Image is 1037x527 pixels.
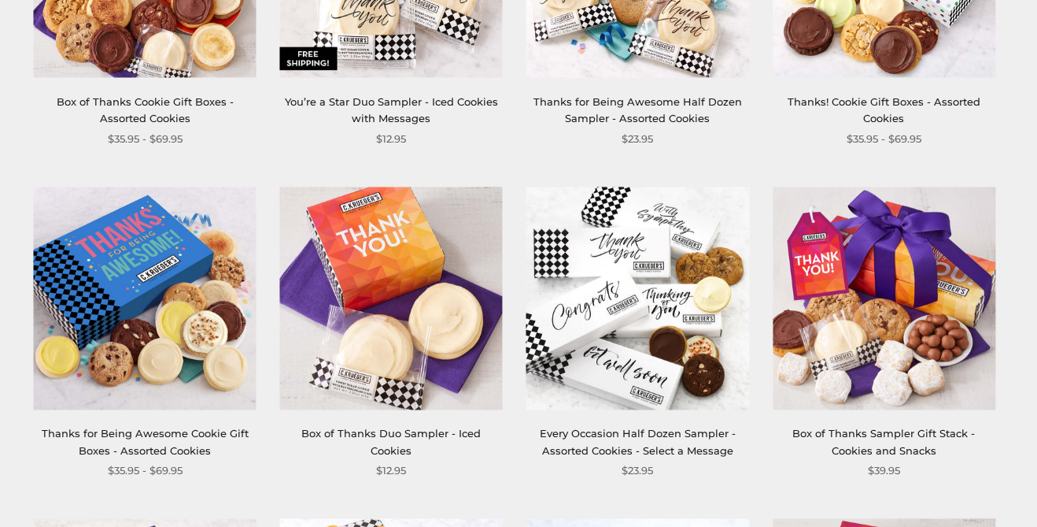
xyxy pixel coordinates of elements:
span: $35.95 - $69.95 [108,131,183,147]
a: Every Occasion Half Dozen Sampler - Assorted Cookies - Select a Message [540,427,736,456]
img: Box of Thanks Sampler Gift Stack - Cookies and Snacks [773,187,995,410]
span: $35.95 - $69.95 [847,131,921,147]
a: Box of Thanks Sampler Gift Stack - Cookies and Snacks [793,427,976,456]
a: Thanks! Cookie Gift Boxes - Assorted Cookies [788,95,980,124]
a: Thanks for Being Awesome Cookie Gift Boxes - Assorted Cookies [42,427,249,456]
a: Thanks for Being Awesome Half Dozen Sampler - Assorted Cookies [533,95,742,124]
img: Thanks for Being Awesome Cookie Gift Boxes - Assorted Cookies [34,187,256,410]
span: $23.95 [622,462,653,479]
img: Box of Thanks Duo Sampler - Iced Cookies [280,187,503,410]
span: $23.95 [622,131,653,147]
a: You’re a Star Duo Sampler - Iced Cookies with Messages [285,95,498,124]
a: Box of Thanks Cookie Gift Boxes - Assorted Cookies [57,95,234,124]
img: Every Occasion Half Dozen Sampler - Assorted Cookies - Select a Message [526,187,749,410]
span: $12.95 [376,131,406,147]
span: $12.95 [376,462,406,479]
span: $39.95 [868,462,900,479]
span: $35.95 - $69.95 [108,462,183,479]
a: Box of Thanks Duo Sampler - Iced Cookies [301,427,481,456]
